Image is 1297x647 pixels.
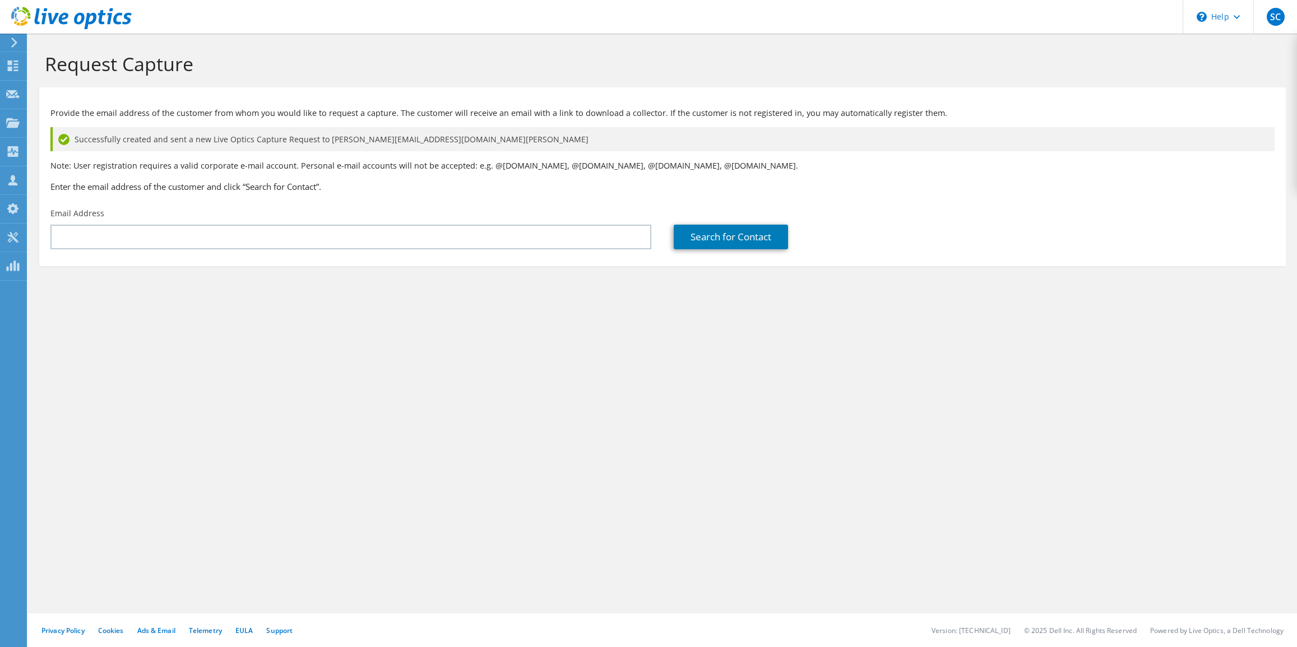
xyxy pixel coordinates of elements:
p: Provide the email address of the customer from whom you would like to request a capture. The cust... [50,107,1275,119]
li: Powered by Live Optics, a Dell Technology [1150,626,1284,635]
span: Successfully created and sent a new Live Optics Capture Request to [PERSON_NAME][EMAIL_ADDRESS][D... [75,133,589,146]
a: Search for Contact [674,225,788,249]
a: Privacy Policy [41,626,85,635]
a: Support [266,626,293,635]
h1: Request Capture [45,52,1275,76]
li: Version: [TECHNICAL_ID] [932,626,1011,635]
a: Telemetry [189,626,222,635]
a: EULA [235,626,253,635]
h3: Enter the email address of the customer and click “Search for Contact”. [50,180,1275,193]
li: © 2025 Dell Inc. All Rights Reserved [1024,626,1137,635]
span: SC [1267,8,1285,26]
a: Cookies [98,626,124,635]
label: Email Address [50,208,104,219]
p: Note: User registration requires a valid corporate e-mail account. Personal e-mail accounts will ... [50,160,1275,172]
svg: \n [1197,12,1207,22]
a: Ads & Email [137,626,175,635]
